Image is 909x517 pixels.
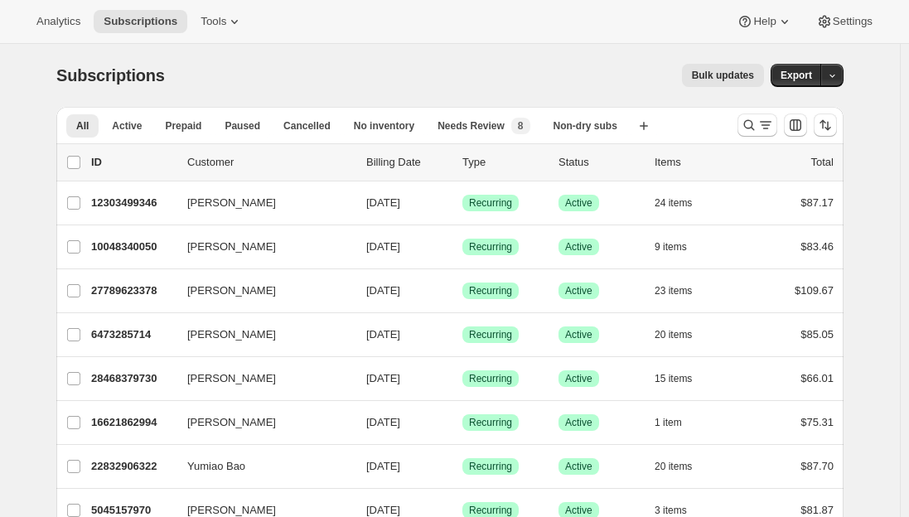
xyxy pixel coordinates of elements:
span: [DATE] [366,196,400,209]
button: 24 items [655,191,710,215]
p: Status [558,154,641,171]
span: Subscriptions [56,66,165,85]
span: Recurring [469,372,512,385]
button: Export [771,64,822,87]
div: 27789623378[PERSON_NAME][DATE]SuccessRecurringSuccessActive23 items$109.67 [91,279,834,302]
span: $66.01 [800,372,834,384]
span: Recurring [469,284,512,297]
div: 28468379730[PERSON_NAME][DATE]SuccessRecurringSuccessActive15 items$66.01 [91,367,834,390]
button: 9 items [655,235,705,258]
p: 27789623378 [91,283,174,299]
span: $87.70 [800,460,834,472]
span: 9 items [655,240,687,254]
button: 20 items [655,323,710,346]
p: Total [811,154,834,171]
p: 28468379730 [91,370,174,387]
span: Bulk updates [692,69,754,82]
span: Recurring [469,196,512,210]
button: [PERSON_NAME] [177,321,343,348]
div: Items [655,154,737,171]
div: IDCustomerBilling DateTypeStatusItemsTotal [91,154,834,171]
span: 20 items [655,328,692,341]
span: Recurring [469,240,512,254]
button: [PERSON_NAME] [177,365,343,392]
span: [DATE] [366,460,400,472]
p: 22832906322 [91,458,174,475]
button: Sort the results [814,114,837,137]
p: 10048340050 [91,239,174,255]
span: Cancelled [283,119,331,133]
span: Active [565,416,592,429]
span: Recurring [469,504,512,517]
span: [PERSON_NAME] [187,414,276,431]
span: [DATE] [366,284,400,297]
span: 8 [518,119,524,133]
div: 6473285714[PERSON_NAME][DATE]SuccessRecurringSuccessActive20 items$85.05 [91,323,834,346]
p: 6473285714 [91,326,174,343]
span: Recurring [469,460,512,473]
button: Create new view [631,114,657,138]
span: [DATE] [366,328,400,341]
button: [PERSON_NAME] [177,234,343,260]
span: $83.46 [800,240,834,253]
span: Recurring [469,416,512,429]
div: 12303499346[PERSON_NAME][DATE]SuccessRecurringSuccessActive24 items$87.17 [91,191,834,215]
span: Active [565,460,592,473]
button: 15 items [655,367,710,390]
span: Settings [833,15,873,28]
button: 23 items [655,279,710,302]
button: Settings [806,10,882,33]
span: Tools [201,15,226,28]
span: Non-dry subs [554,119,617,133]
span: [PERSON_NAME] [187,283,276,299]
span: Active [112,119,142,133]
div: 16621862994[PERSON_NAME][DATE]SuccessRecurringSuccessActive1 item$75.31 [91,411,834,434]
div: 22832906322Yumiao Bao[DATE]SuccessRecurringSuccessActive20 items$87.70 [91,455,834,478]
span: $75.31 [800,416,834,428]
span: Active [565,328,592,341]
button: Help [727,10,802,33]
span: Active [565,284,592,297]
button: [PERSON_NAME] [177,278,343,304]
button: Yumiao Bao [177,453,343,480]
span: Active [565,240,592,254]
span: [PERSON_NAME] [187,239,276,255]
button: Tools [191,10,253,33]
span: [DATE] [366,416,400,428]
button: Bulk updates [682,64,764,87]
button: 1 item [655,411,700,434]
span: Export [781,69,812,82]
span: Subscriptions [104,15,177,28]
p: 12303499346 [91,195,174,211]
span: 3 items [655,504,687,517]
span: [DATE] [366,240,400,253]
span: $87.17 [800,196,834,209]
span: Analytics [36,15,80,28]
span: 23 items [655,284,692,297]
button: Subscriptions [94,10,187,33]
span: 20 items [655,460,692,473]
button: [PERSON_NAME] [177,190,343,216]
div: Type [462,154,545,171]
iframe: Intercom live chat [853,444,892,484]
button: 20 items [655,455,710,478]
p: Billing Date [366,154,449,171]
p: Customer [187,154,353,171]
button: [PERSON_NAME] [177,409,343,436]
div: 10048340050[PERSON_NAME][DATE]SuccessRecurringSuccessActive9 items$83.46 [91,235,834,258]
span: Paused [225,119,260,133]
span: Active [565,504,592,517]
span: $109.67 [795,284,834,297]
span: 24 items [655,196,692,210]
span: $81.87 [800,504,834,516]
p: 16621862994 [91,414,174,431]
span: Active [565,196,592,210]
span: All [76,119,89,133]
p: ID [91,154,174,171]
span: 1 item [655,416,682,429]
span: $85.05 [800,328,834,341]
span: Needs Review [438,119,505,133]
span: No inventory [354,119,414,133]
span: [DATE] [366,504,400,516]
span: [PERSON_NAME] [187,326,276,343]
